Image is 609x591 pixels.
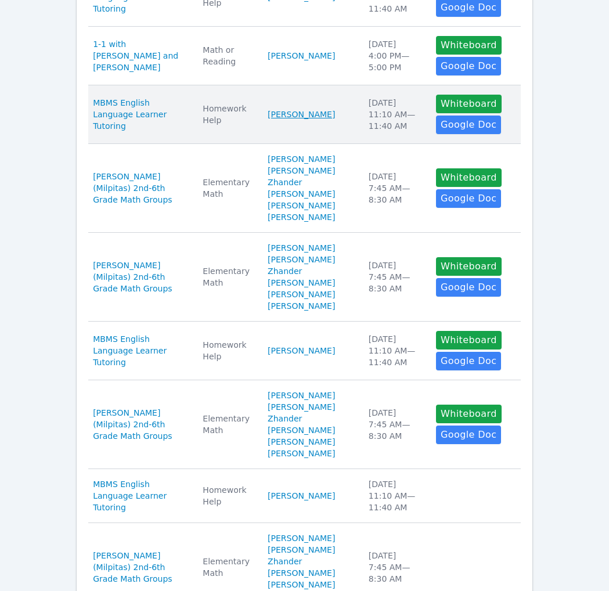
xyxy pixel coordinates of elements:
[268,436,335,448] a: [PERSON_NAME]
[436,57,501,75] a: Google Doc
[436,426,501,444] a: Google Doc
[369,260,422,294] div: [DATE] 7:45 AM — 8:30 AM
[203,413,254,436] div: Elementary Math
[268,109,335,120] a: [PERSON_NAME]
[268,165,355,200] a: [PERSON_NAME] Zhander [PERSON_NAME]
[203,556,254,579] div: Elementary Math
[369,333,422,368] div: [DATE] 11:10 AM — 11:40 AM
[88,27,521,85] tr: 1-1 with [PERSON_NAME] and [PERSON_NAME]Math or Reading[PERSON_NAME][DATE]4:00 PM—5:00 PMWhiteboa...
[436,257,502,276] button: Whiteboard
[93,333,189,368] a: MBMS English Language Learner Tutoring
[436,116,501,134] a: Google Doc
[88,85,521,144] tr: MBMS English Language Learner TutoringHomework Help[PERSON_NAME][DATE]11:10 AM—11:40 AMWhiteboard...
[268,289,335,300] a: [PERSON_NAME]
[268,200,335,211] a: [PERSON_NAME]
[88,469,521,523] tr: MBMS English Language Learner TutoringHomework Help[PERSON_NAME][DATE]11:10 AM—11:40 AM
[93,38,189,73] a: 1-1 with [PERSON_NAME] and [PERSON_NAME]
[268,242,335,254] a: [PERSON_NAME]
[436,168,502,187] button: Whiteboard
[436,36,502,55] button: Whiteboard
[268,532,335,544] a: [PERSON_NAME]
[369,407,422,442] div: [DATE] 7:45 AM — 8:30 AM
[268,544,355,579] a: [PERSON_NAME] Zhander [PERSON_NAME]
[203,103,254,126] div: Homework Help
[268,211,335,223] a: [PERSON_NAME]
[93,478,189,513] a: MBMS English Language Learner Tutoring
[203,484,254,507] div: Homework Help
[436,278,501,297] a: Google Doc
[268,50,335,62] a: [PERSON_NAME]
[88,233,521,322] tr: [PERSON_NAME] (Milpitas) 2nd-6th Grade Math GroupsElementary Math[PERSON_NAME][PERSON_NAME] Zhand...
[268,345,335,356] a: [PERSON_NAME]
[203,44,254,67] div: Math or Reading
[203,265,254,289] div: Elementary Math
[93,550,189,585] a: [PERSON_NAME] (Milpitas) 2nd-6th Grade Math Groups
[369,97,422,132] div: [DATE] 11:10 AM — 11:40 AM
[203,339,254,362] div: Homework Help
[268,490,335,502] a: [PERSON_NAME]
[436,95,502,113] button: Whiteboard
[369,550,422,585] div: [DATE] 7:45 AM — 8:30 AM
[436,352,501,370] a: Google Doc
[93,260,189,294] a: [PERSON_NAME] (Milpitas) 2nd-6th Grade Math Groups
[268,448,335,459] a: [PERSON_NAME]
[369,38,422,73] div: [DATE] 4:00 PM — 5:00 PM
[203,176,254,200] div: Elementary Math
[93,171,189,206] a: [PERSON_NAME] (Milpitas) 2nd-6th Grade Math Groups
[268,401,355,436] a: [PERSON_NAME] Zhander [PERSON_NAME]
[369,171,422,206] div: [DATE] 7:45 AM — 8:30 AM
[268,390,335,401] a: [PERSON_NAME]
[436,331,502,349] button: Whiteboard
[369,478,422,513] div: [DATE] 11:10 AM — 11:40 AM
[436,189,501,208] a: Google Doc
[93,407,189,442] a: [PERSON_NAME] (Milpitas) 2nd-6th Grade Math Groups
[436,405,502,423] button: Whiteboard
[268,153,335,165] a: [PERSON_NAME]
[88,380,521,469] tr: [PERSON_NAME] (Milpitas) 2nd-6th Grade Math GroupsElementary Math[PERSON_NAME][PERSON_NAME] Zhand...
[268,300,335,312] a: [PERSON_NAME]
[268,254,355,289] a: [PERSON_NAME] Zhander [PERSON_NAME]
[88,144,521,233] tr: [PERSON_NAME] (Milpitas) 2nd-6th Grade Math GroupsElementary Math[PERSON_NAME][PERSON_NAME] Zhand...
[93,97,189,132] a: MBMS English Language Learner Tutoring
[268,579,335,590] a: [PERSON_NAME]
[88,322,521,380] tr: MBMS English Language Learner TutoringHomework Help[PERSON_NAME][DATE]11:10 AM—11:40 AMWhiteboard...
